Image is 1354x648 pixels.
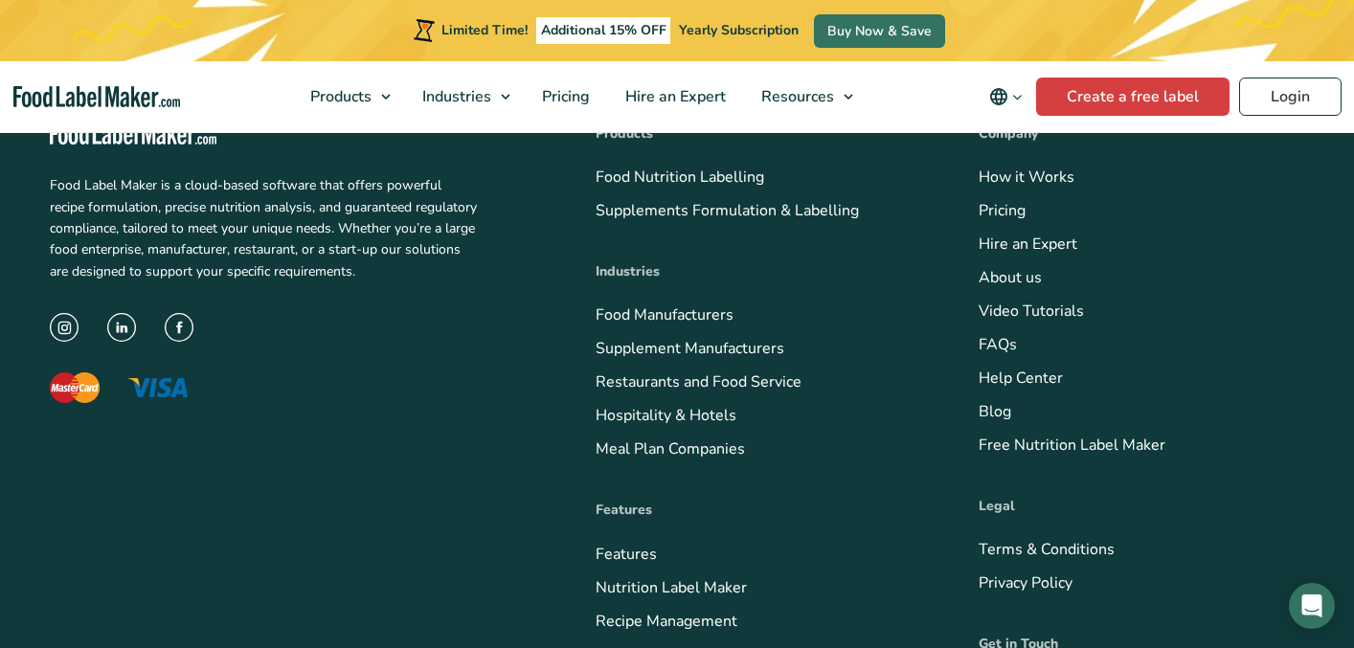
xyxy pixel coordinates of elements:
a: Blog [979,401,1011,422]
span: Industries [417,86,493,107]
p: Products [596,123,921,145]
p: Industries [596,261,921,282]
a: Hire an Expert [608,61,739,132]
a: Video Tutorials [979,301,1084,322]
span: Resources [756,86,836,107]
div: Open Intercom Messenger [1289,583,1335,629]
a: Free Nutrition Label Maker [979,435,1165,456]
a: Help Center [979,368,1063,389]
span: Hire an Expert [620,86,728,107]
a: Features [596,544,657,565]
p: Company [979,123,1304,145]
img: The Mastercard logo displaying a red circle saying [50,372,100,402]
img: instagram icon [50,313,79,342]
a: Login [1239,78,1342,116]
img: The Visa logo with blue letters and a yellow flick above the [128,378,188,397]
a: Privacy Policy [979,572,1072,593]
span: Pricing [536,86,592,107]
span: Products [305,86,373,107]
a: Resources [744,61,863,132]
a: Food Label Maker homepage [13,86,180,108]
a: Food Manufacturers [596,304,733,325]
a: Recipe Management [596,611,737,632]
a: Hospitality & Hotels [596,405,736,426]
img: Facebook Icon [165,313,193,342]
a: Food Label Maker homepage [50,123,538,145]
img: LinkedIn Icon [107,313,136,342]
img: Food Label Maker - white [50,123,216,145]
a: About us [979,267,1042,288]
p: Features [596,500,921,521]
a: Pricing [979,200,1026,221]
a: Meal Plan Companies [596,438,745,459]
span: Yearly Subscription [679,21,799,39]
a: FAQs [979,334,1017,355]
a: Create a free label [1036,78,1230,116]
a: How it Works [979,167,1074,188]
span: Limited Time! [441,21,528,39]
p: Legal [979,496,1304,517]
a: Supplement Manufacturers [596,338,784,359]
a: Nutrition Label Maker [596,577,747,598]
button: Change language [976,78,1036,116]
a: Terms & Conditions [979,539,1115,560]
a: Supplements Formulation & Labelling [596,200,859,221]
a: Food Nutrition Labelling [596,167,764,188]
span: Additional 15% OFF [536,17,671,44]
a: Pricing [525,61,603,132]
a: Industries [405,61,520,132]
a: Restaurants and Food Service [596,371,801,392]
p: Food Label Maker is a cloud-based software that offers powerful recipe formulation, precise nutri... [50,175,477,282]
a: Hire an Expert [979,234,1077,255]
a: Products [293,61,400,132]
a: Buy Now & Save [814,14,945,48]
